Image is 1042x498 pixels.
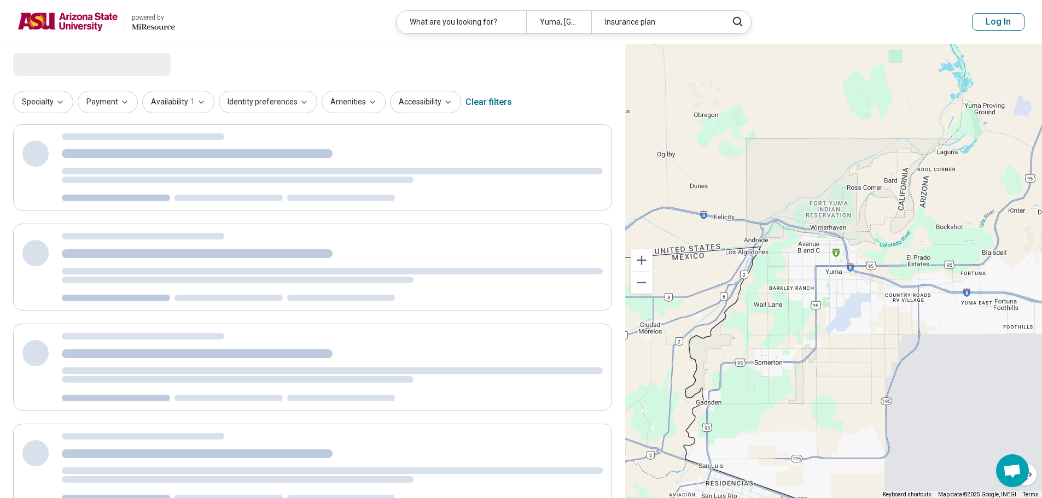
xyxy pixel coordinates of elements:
[18,9,118,35] img: Arizona State University
[591,11,721,33] div: Insurance plan
[397,11,526,33] div: What are you looking for?
[13,53,105,75] span: Loading...
[142,91,214,113] button: Availability1
[631,249,653,271] button: Zoom in
[322,91,386,113] button: Amenities
[190,96,195,108] span: 1
[219,91,317,113] button: Identity preferences
[938,491,1016,497] span: Map data ©2025 Google, INEGI
[526,11,591,33] div: Yuma, [GEOGRAPHIC_DATA]
[390,91,461,113] button: Accessibility
[13,91,73,113] button: Specialty
[631,272,653,294] button: Zoom out
[465,89,512,115] div: Clear filters
[996,454,1029,487] div: Open chat
[132,13,175,22] div: powered by
[972,13,1024,31] button: Log In
[78,91,138,113] button: Payment
[18,9,175,35] a: Arizona State Universitypowered by
[1023,491,1039,497] a: Terms (opens in new tab)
